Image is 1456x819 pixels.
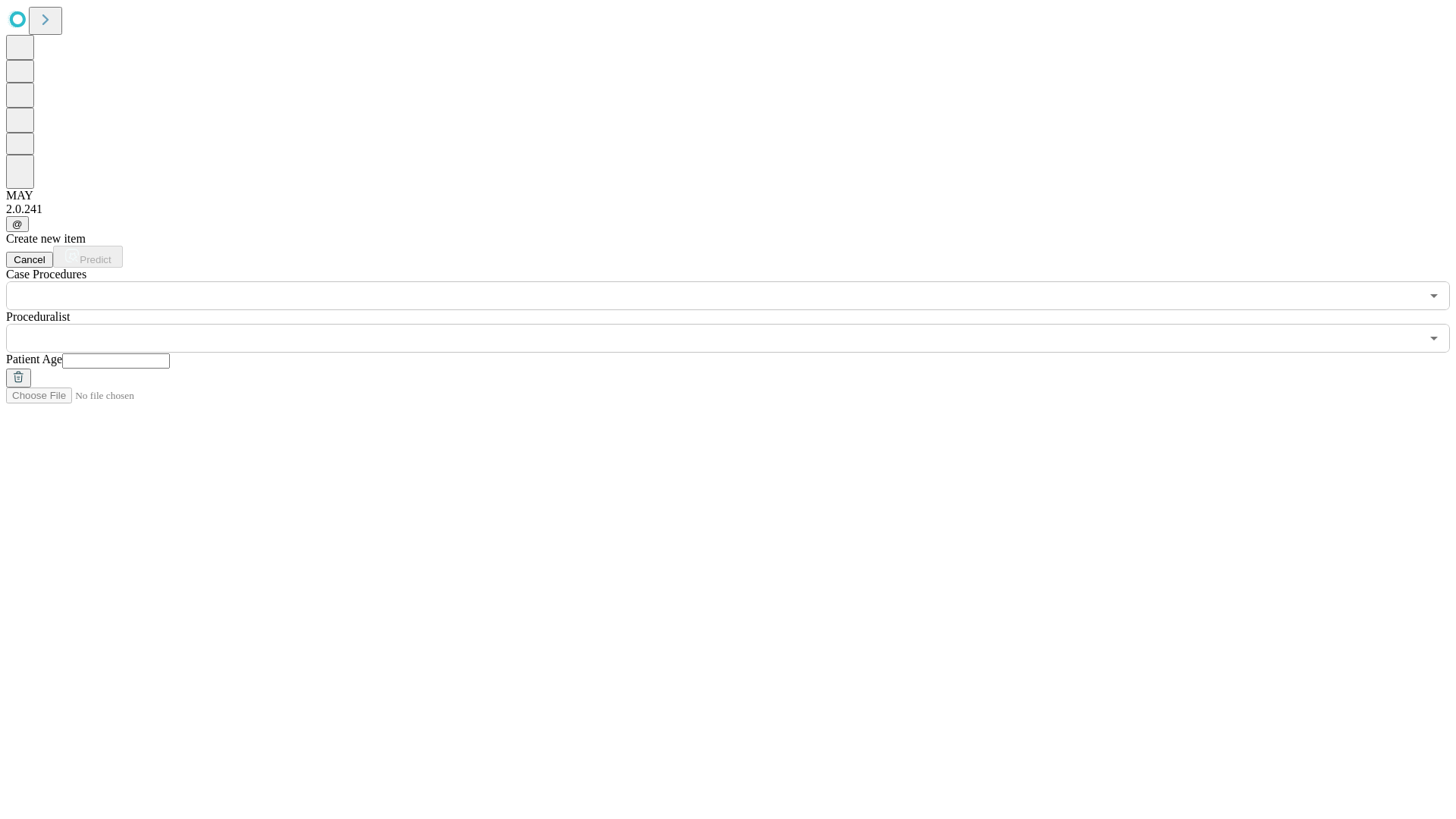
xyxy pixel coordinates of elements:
[1423,285,1445,306] button: Open
[6,202,1450,216] div: 2.0.241
[6,189,1450,202] div: MAY
[6,216,29,232] button: @
[14,254,45,265] span: Cancel
[6,232,86,245] span: Create new item
[1423,328,1445,349] button: Open
[80,254,111,265] span: Predict
[6,252,53,268] button: Cancel
[6,310,70,323] span: Proceduralist
[53,246,123,268] button: Predict
[6,353,62,366] span: Patient Age
[12,218,23,230] span: @
[6,268,86,281] span: Scheduled Procedure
